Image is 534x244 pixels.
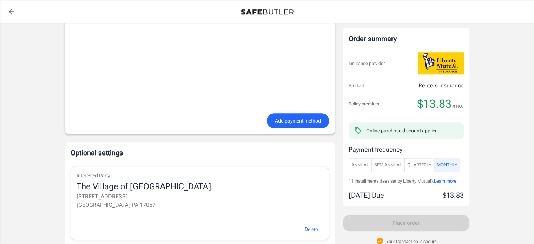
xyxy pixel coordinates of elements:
[349,190,384,200] p: [DATE] Due
[437,161,457,169] span: Monthly
[267,113,329,128] button: Add payment method
[77,201,323,209] p: [GEOGRAPHIC_DATA] , PA 17057
[77,172,323,179] p: Interested Party
[407,161,431,169] span: Quarterly
[404,158,434,172] button: Quarterly
[77,181,323,192] div: The Village of [GEOGRAPHIC_DATA]
[349,100,379,107] p: Policy premium
[349,178,434,184] span: 11 installments (fees set by Liberty Mutual).
[77,192,323,201] p: [STREET_ADDRESS]
[443,190,464,200] p: $13.83
[241,9,294,15] img: Back to quotes
[349,158,372,172] button: Annual
[418,81,464,90] p: Renters Insurance
[5,5,19,19] a: back to quotes
[305,225,318,234] span: Delete
[275,117,321,125] span: Add payment method
[374,161,402,169] span: SemiAnnual
[418,52,464,74] img: Liberty Mutual
[71,148,329,158] p: Optional settings
[351,161,369,169] span: Annual
[349,33,464,44] div: Order summary
[434,178,456,184] span: Learn more
[366,127,439,134] div: Online purchase discount applied.
[349,60,385,67] p: Insurance provider
[371,158,405,172] button: SemiAnnual
[434,158,460,172] button: Monthly
[349,145,464,154] p: Payment frequency
[297,222,326,237] button: Delete
[453,101,464,111] span: /mo.
[349,82,364,89] p: Product
[417,97,451,111] span: $13.83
